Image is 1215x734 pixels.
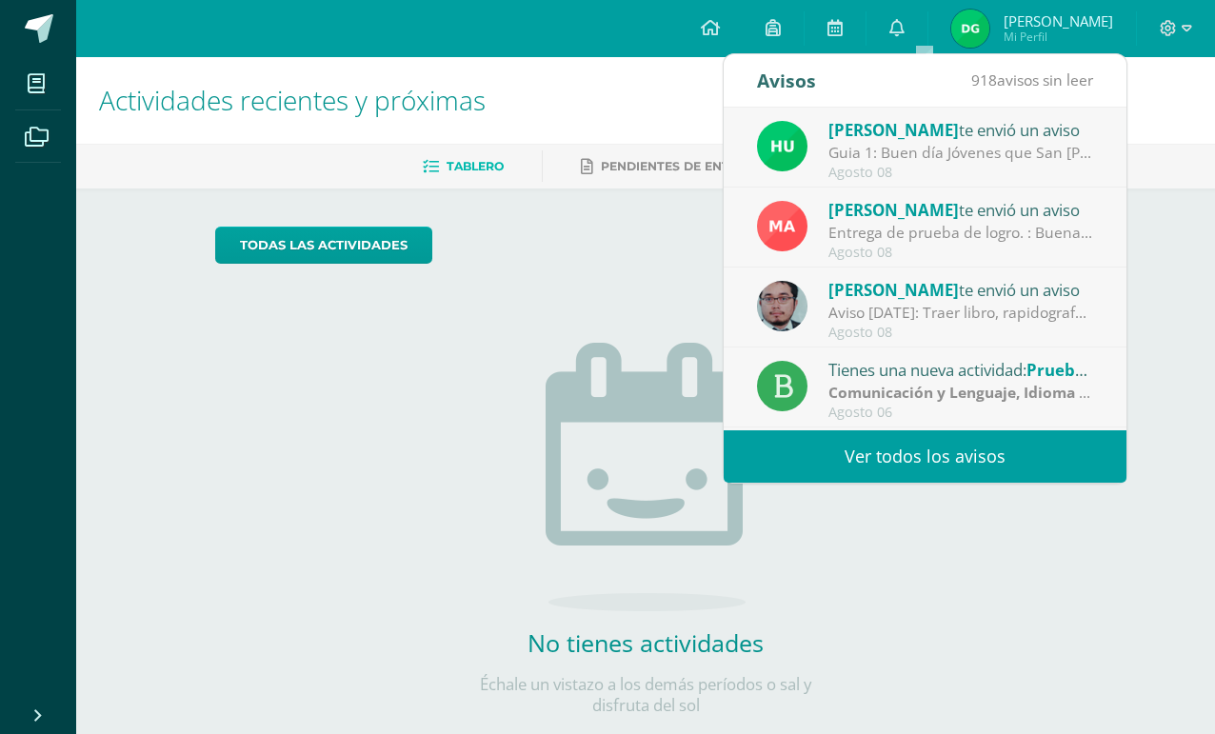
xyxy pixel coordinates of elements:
span: Pendientes de entrega [601,159,764,173]
span: Tablero [447,159,504,173]
img: no_activities.png [546,343,746,611]
a: Pendientes de entrega [581,151,764,182]
a: Ver todos los avisos [724,430,1126,483]
img: fd23069c3bd5c8dde97a66a86ce78287.png [757,121,807,171]
span: 918 [971,69,997,90]
img: 0fd6451cf16eae051bb176b5d8bc5f11.png [757,201,807,251]
span: [PERSON_NAME] [828,199,959,221]
span: [PERSON_NAME] [828,119,959,141]
a: todas las Actividades [215,227,432,264]
div: Agosto 06 [828,405,1093,421]
div: Agosto 08 [828,245,1093,261]
span: avisos sin leer [971,69,1093,90]
div: Aviso lunes: Traer libro, rapidografos y regla para tema nuevo [828,302,1093,324]
div: Agosto 08 [828,165,1093,181]
img: 5fac68162d5e1b6fbd390a6ac50e103d.png [757,281,807,331]
a: Tablero [423,151,504,182]
div: Guia 1: Buen día Jóvenes que San Juan Bosco Y María Auxiliadora les Bendigan. Por medio del prese... [828,142,1093,164]
div: Tienes una nueva actividad: [828,357,1093,382]
span: Mi Perfil [1004,29,1113,45]
div: Entrega de prueba de logro. : Buenas tardes, estimados estudiantes y padres de familia. Por este ... [828,222,1093,244]
div: te envió un aviso [828,277,1093,302]
div: te envió un aviso [828,117,1093,142]
img: 5caa59a7d31e86140ad78f8759336f6a.png [951,10,989,48]
strong: Comunicación y Lenguaje, Idioma Español [828,382,1137,403]
span: [PERSON_NAME] [1004,11,1113,30]
span: Prueba de logro [1026,359,1152,381]
h2: No tienes actividades [455,626,836,659]
span: [PERSON_NAME] [828,279,959,301]
div: te envió un aviso [828,197,1093,222]
div: Agosto 08 [828,325,1093,341]
div: Avisos [757,54,816,107]
p: Échale un vistazo a los demás períodos o sal y disfruta del sol [455,674,836,716]
span: Actividades recientes y próximas [99,82,486,118]
div: | Prueba de Logro [828,382,1093,404]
